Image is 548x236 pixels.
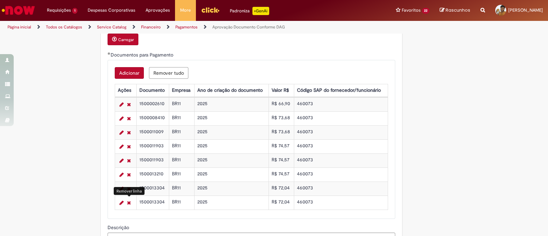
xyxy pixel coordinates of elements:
[422,8,429,14] span: 22
[136,168,169,182] td: 1500013210
[252,7,269,15] p: +GenAi
[111,52,175,58] span: Documentos para Pagamento
[108,224,130,231] span: Descrição
[269,196,294,210] td: R$ 72,04
[125,128,133,137] a: Remover linha 3
[294,168,388,182] td: 460073
[294,84,388,97] th: Código SAP do fornecedor/funcionário
[294,112,388,126] td: 460073
[146,7,170,14] span: Aprovações
[169,196,194,210] td: BR11
[169,182,194,196] td: BR11
[72,8,77,14] span: 1
[8,24,31,30] a: Página inicial
[169,126,194,140] td: BR11
[269,112,294,126] td: R$ 73,68
[194,140,269,154] td: 2025
[115,84,136,97] th: Ações
[230,7,269,15] div: Padroniza
[47,7,71,14] span: Requisições
[180,7,191,14] span: More
[446,7,470,13] span: Rascunhos
[169,84,194,97] th: Empresa
[269,154,294,168] td: R$ 74,57
[294,154,388,168] td: 460073
[118,114,125,123] a: Editar Linha 2
[118,185,125,193] a: Editar Linha 7
[125,142,133,151] a: Remover linha 4
[125,100,133,109] a: Remover linha 1
[118,142,125,151] a: Editar Linha 4
[269,98,294,112] td: R$ 66,90
[1,3,36,17] img: ServiceNow
[294,98,388,112] td: 460073
[212,24,285,30] a: Aprovação Documento Conforme DAG
[108,34,138,45] button: Carregar anexo de Anexar planilha
[294,196,388,210] td: 460073
[194,196,269,210] td: 2025
[125,185,133,193] a: Remover linha 7
[269,168,294,182] td: R$ 74,57
[136,154,169,168] td: 1500011903
[88,7,135,14] span: Despesas Corporativas
[136,84,169,97] th: Documento
[149,67,188,79] button: Remove all rows for Documentos para Pagamento
[125,171,133,179] a: Remover linha 6
[108,52,111,55] span: Obrigatório Preenchido
[194,126,269,140] td: 2025
[169,168,194,182] td: BR11
[269,126,294,140] td: R$ 73,68
[294,126,388,140] td: 460073
[194,84,269,97] th: Ano de criação do documento
[114,187,145,195] div: Remover linha
[136,140,169,154] td: 1500011903
[194,168,269,182] td: 2025
[136,98,169,112] td: 1500002610
[194,182,269,196] td: 2025
[118,128,125,137] a: Editar Linha 3
[294,182,388,196] td: 460073
[46,24,82,30] a: Todos os Catálogos
[125,157,133,165] a: Remover linha 5
[136,112,169,126] td: 1500008410
[125,199,133,207] a: Remover linha 8
[169,154,194,168] td: BR11
[402,7,421,14] span: Favoritos
[118,199,125,207] a: Editar Linha 8
[201,5,220,15] img: click_logo_yellow_360x200.png
[194,98,269,112] td: 2025
[118,171,125,179] a: Editar Linha 6
[136,196,169,210] td: 1500013304
[169,112,194,126] td: BR11
[141,24,161,30] a: Financeiro
[118,157,125,165] a: Editar Linha 5
[136,182,169,196] td: 1500013304
[115,67,144,79] button: Add a row for Documentos para Pagamento
[194,154,269,168] td: 2025
[118,100,125,109] a: Editar Linha 1
[136,126,169,140] td: 1500011009
[97,24,126,30] a: Service Catalog
[269,182,294,196] td: R$ 72,04
[175,24,198,30] a: Pagamentos
[194,112,269,126] td: 2025
[269,140,294,154] td: R$ 74,57
[269,84,294,97] th: Valor R$
[5,21,360,34] ul: Trilhas de página
[440,7,470,14] a: Rascunhos
[118,37,134,42] small: Carregar
[169,140,194,154] td: BR11
[508,7,543,13] span: [PERSON_NAME]
[294,140,388,154] td: 460073
[125,114,133,123] a: Remover linha 2
[169,98,194,112] td: BR11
